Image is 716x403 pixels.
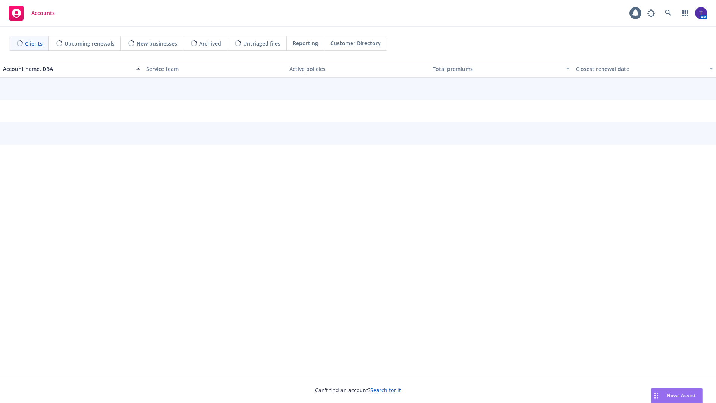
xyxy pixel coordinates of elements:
span: Untriaged files [243,40,280,47]
a: Accounts [6,3,58,24]
div: Account name, DBA [3,65,132,73]
button: Total premiums [430,60,573,78]
button: Active policies [286,60,430,78]
button: Nova Assist [651,388,703,403]
span: Accounts [31,10,55,16]
span: Clients [25,40,43,47]
div: Closest renewal date [576,65,705,73]
div: Drag to move [651,388,661,403]
span: Customer Directory [330,39,381,47]
button: Closest renewal date [573,60,716,78]
div: Active policies [289,65,427,73]
span: Reporting [293,39,318,47]
span: Upcoming renewals [65,40,114,47]
a: Search for it [370,387,401,394]
span: New businesses [136,40,177,47]
a: Switch app [678,6,693,21]
span: Nova Assist [667,392,696,399]
span: Archived [199,40,221,47]
span: Can't find an account? [315,386,401,394]
a: Report a Bug [644,6,659,21]
button: Service team [143,60,286,78]
a: Search [661,6,676,21]
img: photo [695,7,707,19]
div: Total premiums [433,65,562,73]
div: Service team [146,65,283,73]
